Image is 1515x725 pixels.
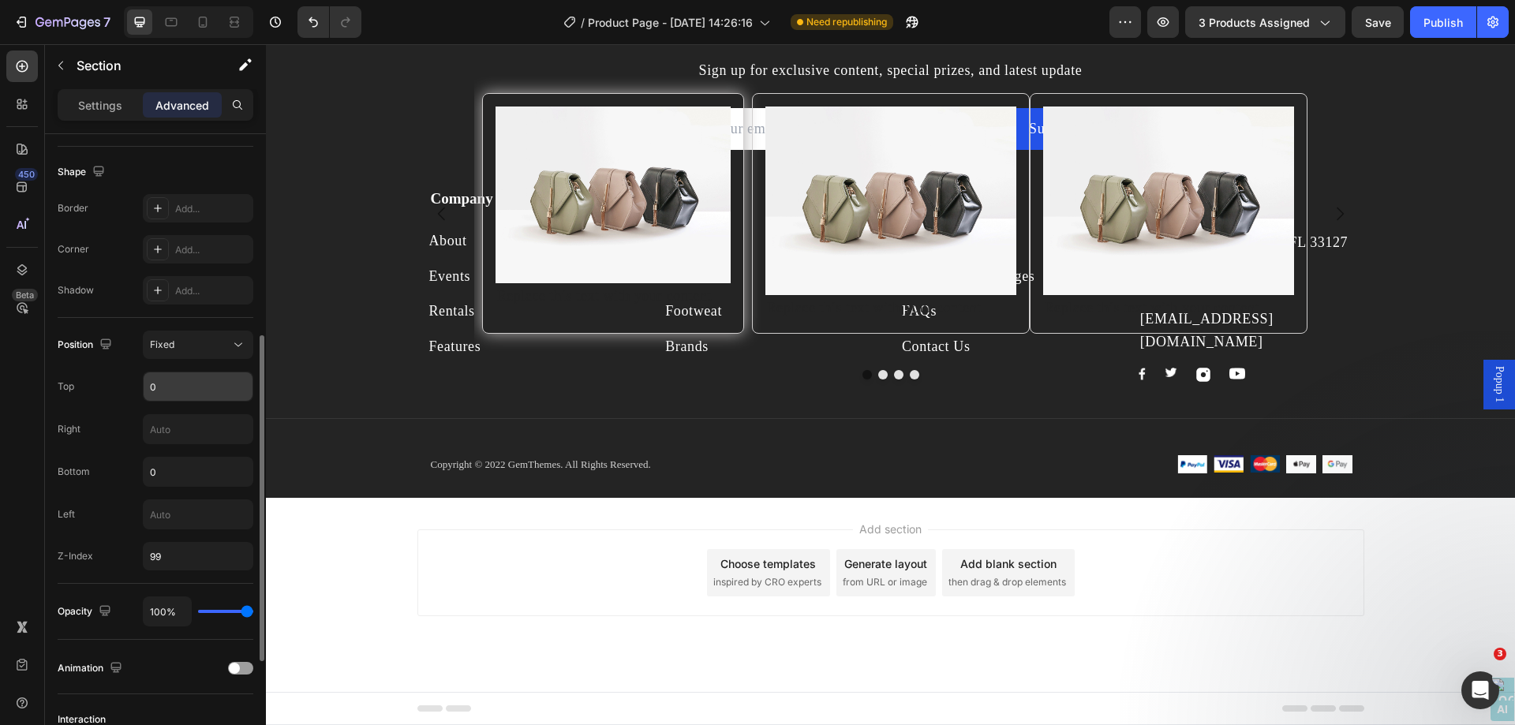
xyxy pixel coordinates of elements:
div: Replace this text with your content [499,251,750,277]
span: Need republishing [806,15,887,29]
div: Publish [1423,14,1463,31]
div: Bottom [58,465,90,479]
p: Advanced [155,97,209,114]
span: 3 products assigned [1199,14,1310,31]
button: Fixed [143,331,253,359]
div: Position [58,334,115,356]
div: Right [58,422,80,436]
div: Corner [58,242,89,256]
div: Add... [175,202,249,216]
div: Beta [12,289,38,301]
button: Dot [628,326,638,335]
span: Product Page - [DATE] 14:26:16 [588,14,753,31]
button: 7 [6,6,118,38]
div: Left [58,507,75,521]
button: Dot [644,326,653,335]
div: Shape [58,162,108,183]
input: Auto [144,372,252,401]
div: Border [58,201,88,215]
img: image_demo.jpg [499,62,750,251]
input: Auto [144,597,191,626]
p: Settings [78,97,122,114]
div: Add... [175,243,249,257]
div: Add... [175,284,249,298]
div: Z-Index [58,549,93,563]
iframe: Intercom live chat [1461,671,1499,709]
span: Save [1365,16,1391,29]
input: Auto [144,500,252,529]
iframe: To enrich screen reader interactions, please activate Accessibility in Grammarly extension settings [266,44,1515,725]
div: Replace this text with your content [777,251,1028,277]
div: Top [58,379,74,394]
img: image_demo.jpg [230,62,465,239]
div: 450 [15,168,38,181]
p: 7 [103,13,110,32]
input: Auto [144,458,252,486]
p: Section [77,56,206,75]
button: Dot [612,326,622,335]
span: Popup 1 [1225,322,1241,358]
button: 3 products assigned [1185,6,1345,38]
div: Replace this text with your content [230,239,465,265]
input: Auto [144,415,252,443]
img: image_demo.jpg [777,62,1028,251]
div: Opacity [58,601,114,622]
button: Dot [597,326,606,335]
button: Carousel Back Arrow [154,148,198,192]
div: Shadow [58,283,94,297]
button: Publish [1410,6,1476,38]
span: / [581,14,585,31]
button: Save [1352,6,1404,38]
button: Carousel Next Arrow [1052,148,1096,192]
div: Animation [58,658,125,679]
span: Fixed [150,338,174,350]
span: 3 [1494,648,1506,660]
div: Undo/Redo [297,6,361,38]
